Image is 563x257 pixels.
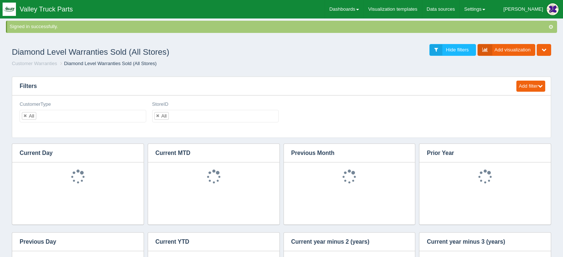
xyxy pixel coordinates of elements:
div: Signed in successfully. [10,23,556,30]
a: Add visualization [477,44,536,56]
a: Hide filters [429,44,476,56]
div: [PERSON_NAME] [503,2,543,17]
img: q1blfpkbivjhsugxdrfq.png [3,3,16,16]
h3: Previous Month [284,144,404,162]
h3: Current year minus 2 (years) [284,233,404,251]
a: Customer Warranties [12,61,57,66]
h3: Current year minus 3 (years) [419,233,540,251]
div: All [29,114,34,118]
label: StoreID [152,101,168,108]
h3: Previous Day [12,233,133,251]
h1: Diamond Level Warranties Sold (All Stores) [12,44,282,60]
h3: Filters [12,77,509,95]
h3: Current MTD [148,144,268,162]
li: Diamond Level Warranties Sold (All Stores) [58,60,157,67]
span: Hide filters [446,47,469,53]
button: Add filter [516,81,545,92]
img: Profile Picture [547,3,559,15]
span: Valley Truck Parts [20,6,73,13]
h3: Current YTD [148,233,268,251]
label: CustomerType [20,101,51,108]
h3: Current Day [12,144,133,162]
div: All [161,114,167,118]
h3: Prior Year [419,144,540,162]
